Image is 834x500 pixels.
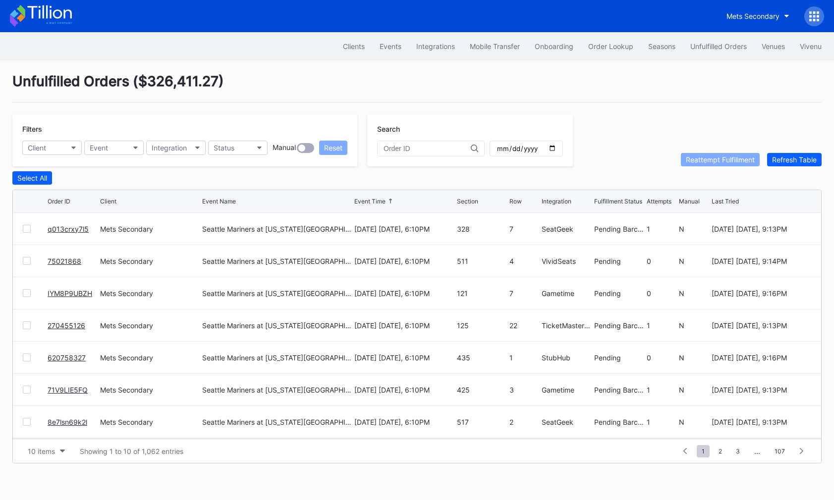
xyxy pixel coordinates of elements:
[354,289,454,298] div: [DATE] [DATE], 6:10PM
[214,144,234,152] div: Status
[202,198,236,205] div: Event Name
[588,42,633,50] div: Order Lookup
[462,37,527,55] button: Mobile Transfer
[90,144,108,152] div: Event
[679,418,709,426] div: N
[100,353,200,362] div: Mets Secondary
[372,37,409,55] a: Events
[647,321,676,330] div: 1
[712,225,811,233] div: [DATE] [DATE], 9:13PM
[726,12,779,20] div: Mets Secondary
[527,37,581,55] button: Onboarding
[747,447,768,455] div: ...
[202,353,352,362] div: Seattle Mariners at [US_STATE][GEOGRAPHIC_DATA] ([PERSON_NAME][GEOGRAPHIC_DATA] Replica Giveaway/...
[686,155,755,164] div: Reattempt Fulfillment
[509,321,539,330] div: 22
[767,153,822,166] button: Refresh Table
[594,418,644,426] div: Pending Barcode Validation
[100,198,116,205] div: Client
[84,141,144,155] button: Event
[647,418,676,426] div: 1
[354,225,454,233] div: [DATE] [DATE], 6:10PM
[509,225,539,233] div: 7
[712,198,739,205] div: Last Tried
[542,321,592,330] div: TicketMasterResale
[100,257,200,265] div: Mets Secondary
[535,42,573,50] div: Onboarding
[509,289,539,298] div: 7
[647,198,671,205] div: Attempts
[594,289,644,298] div: Pending
[712,321,811,330] div: [DATE] [DATE], 9:13PM
[800,42,822,50] div: Vivenu
[594,353,644,362] div: Pending
[100,418,200,426] div: Mets Secondary
[581,37,641,55] button: Order Lookup
[712,386,811,394] div: [DATE] [DATE], 9:13PM
[594,321,644,330] div: Pending Barcode Validation
[152,144,187,152] div: Integration
[202,386,352,394] div: Seattle Mariners at [US_STATE][GEOGRAPHIC_DATA] ([PERSON_NAME][GEOGRAPHIC_DATA] Replica Giveaway/...
[354,353,454,362] div: [DATE] [DATE], 6:10PM
[754,37,792,55] a: Venues
[202,225,352,233] div: Seattle Mariners at [US_STATE][GEOGRAPHIC_DATA] ([PERSON_NAME][GEOGRAPHIC_DATA] Replica Giveaway/...
[712,289,811,298] div: [DATE] [DATE], 9:16PM
[681,153,760,166] button: Reattempt Fulfillment
[509,257,539,265] div: 4
[542,225,592,233] div: SeatGeek
[712,353,811,362] div: [DATE] [DATE], 9:16PM
[509,353,539,362] div: 1
[384,145,471,152] input: Order ID
[380,42,401,50] div: Events
[470,42,520,50] div: Mobile Transfer
[712,257,811,265] div: [DATE] [DATE], 9:14PM
[683,37,754,55] button: Unfulfilled Orders
[719,7,797,25] button: Mets Secondary
[409,37,462,55] button: Integrations
[679,225,709,233] div: N
[457,418,507,426] div: 517
[679,353,709,362] div: N
[335,37,372,55] button: Clients
[714,445,727,457] span: 2
[48,257,81,265] a: 75021868
[542,386,592,394] div: Gametime
[679,257,709,265] div: N
[679,386,709,394] div: N
[319,141,347,155] button: Reset
[542,198,571,205] div: Integration
[542,353,592,362] div: StubHub
[273,143,296,153] div: Manual
[17,174,47,182] div: Select All
[679,198,700,205] div: Manual
[594,386,644,394] div: Pending Barcode Validation
[354,418,454,426] div: [DATE] [DATE], 6:10PM
[792,37,829,55] button: Vivenu
[208,141,268,155] button: Status
[28,447,55,455] div: 10 items
[731,445,745,457] span: 3
[48,198,70,205] div: Order ID
[542,289,592,298] div: Gametime
[457,321,507,330] div: 125
[679,289,709,298] div: N
[100,225,200,233] div: Mets Secondary
[343,42,365,50] div: Clients
[457,386,507,394] div: 425
[28,144,46,152] div: Client
[48,321,85,330] a: 270455126
[100,321,200,330] div: Mets Secondary
[202,289,352,298] div: Seattle Mariners at [US_STATE][GEOGRAPHIC_DATA] ([PERSON_NAME][GEOGRAPHIC_DATA] Replica Giveaway/...
[146,141,206,155] button: Integration
[457,198,478,205] div: Section
[457,257,507,265] div: 511
[48,386,88,394] a: 71V9LIE5FQ
[647,257,676,265] div: 0
[202,418,352,426] div: Seattle Mariners at [US_STATE][GEOGRAPHIC_DATA] ([PERSON_NAME][GEOGRAPHIC_DATA] Replica Giveaway/...
[712,418,811,426] div: [DATE] [DATE], 9:13PM
[509,418,539,426] div: 2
